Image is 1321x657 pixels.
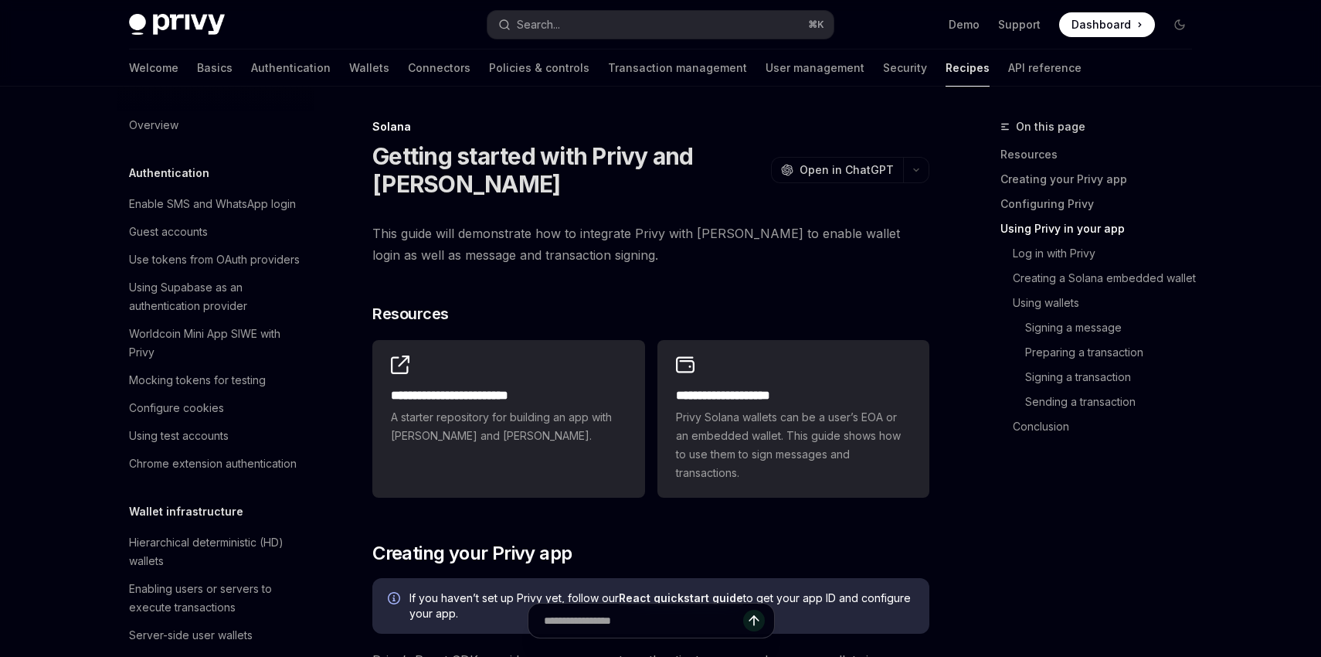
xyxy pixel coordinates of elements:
a: API reference [1008,49,1082,87]
a: Using Supabase as an authentication provider [117,274,314,320]
h1: Getting started with Privy and [PERSON_NAME] [372,142,765,198]
a: Policies & controls [489,49,589,87]
a: Security [883,49,927,87]
span: Privy Solana wallets can be a user’s EOA or an embedded wallet. This guide shows how to use them ... [676,408,911,482]
a: Configure cookies [117,394,314,422]
a: Resources [1000,142,1204,167]
a: Signing a transaction [1000,365,1204,390]
button: Toggle dark mode [1167,12,1192,37]
div: Overview [129,116,178,134]
button: Open in ChatGPT [771,157,903,183]
a: Signing a message [1000,315,1204,340]
input: Ask a question... [544,604,743,638]
div: Use tokens from OAuth providers [129,250,300,269]
a: **** **** **** *****Privy Solana wallets can be a user’s EOA or an embedded wallet. This guide sh... [657,340,929,498]
span: ⌘ K [808,19,824,31]
span: If you haven’t set up Privy yet, follow our to get your app ID and configure your app. [409,591,914,621]
button: Open search [487,11,834,39]
a: React quickstart guide [619,591,743,605]
a: Wallets [349,49,389,87]
a: Guest accounts [117,218,314,246]
a: Support [998,17,1041,32]
span: On this page [1016,117,1085,136]
a: Using Privy in your app [1000,216,1204,241]
a: Basics [197,49,233,87]
a: Sending a transaction [1000,390,1204,414]
a: Configuring Privy [1000,192,1204,216]
a: Worldcoin Mini App SIWE with Privy [117,320,314,366]
span: A starter repository for building an app with [PERSON_NAME] and [PERSON_NAME]. [391,408,626,445]
h5: Authentication [129,164,209,182]
div: Solana [372,119,929,134]
div: Enabling users or servers to execute transactions [129,580,305,617]
a: User management [766,49,864,87]
a: Dashboard [1059,12,1155,37]
div: Mocking tokens for testing [129,371,266,390]
a: Use tokens from OAuth providers [117,246,314,274]
a: Creating your Privy app [1000,167,1204,192]
div: Enable SMS and WhatsApp login [129,195,296,213]
a: Creating a Solana embedded wallet [1000,266,1204,291]
span: Dashboard [1071,17,1131,32]
div: Hierarchical deterministic (HD) wallets [129,533,305,570]
a: Chrome extension authentication [117,450,314,478]
span: Resources [372,303,449,325]
a: Conclusion [1000,414,1204,439]
svg: Info [388,592,403,608]
a: Log in with Privy [1000,241,1204,266]
a: Preparing a transaction [1000,340,1204,365]
a: Overview [117,111,314,139]
div: Configure cookies [129,399,224,417]
a: Recipes [946,49,990,87]
h5: Wallet infrastructure [129,502,243,521]
div: Worldcoin Mini App SIWE with Privy [129,325,305,362]
a: Transaction management [608,49,747,87]
a: Hierarchical deterministic (HD) wallets [117,529,314,575]
div: Guest accounts [129,223,208,241]
div: Search... [517,15,560,34]
a: Demo [949,17,980,32]
div: Using Supabase as an authentication provider [129,278,305,315]
a: Enable SMS and WhatsApp login [117,190,314,218]
div: Using test accounts [129,427,229,445]
a: Enabling users or servers to execute transactions [117,575,314,621]
span: This guide will demonstrate how to integrate Privy with [PERSON_NAME] to enable wallet login as w... [372,223,929,266]
button: Send message [743,610,765,631]
a: Connectors [408,49,470,87]
a: Using wallets [1000,291,1204,315]
div: Server-side user wallets [129,626,253,645]
a: Mocking tokens for testing [117,366,314,394]
span: Open in ChatGPT [800,162,894,178]
img: dark logo [129,14,225,36]
a: Server-side user wallets [117,621,314,649]
a: Using test accounts [117,422,314,450]
span: Creating your Privy app [372,541,572,566]
div: Chrome extension authentication [129,454,297,473]
a: Authentication [251,49,331,87]
a: Welcome [129,49,178,87]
